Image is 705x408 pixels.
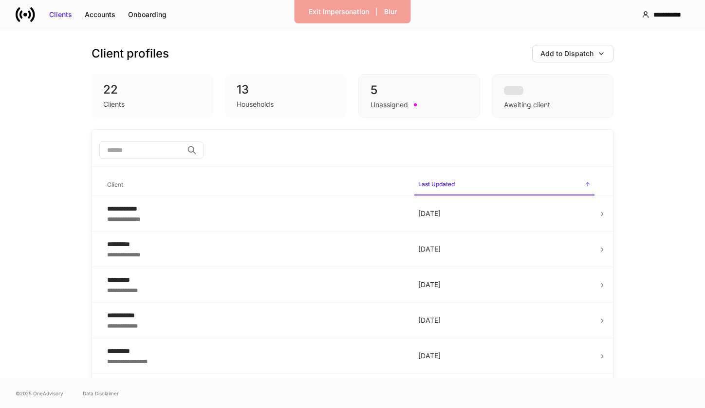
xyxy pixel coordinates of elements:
button: Blur [378,4,403,19]
span: Client [103,175,407,195]
div: Awaiting client [492,74,613,118]
div: Unassigned [371,100,408,110]
div: Blur [384,7,397,17]
div: Clients [103,99,125,109]
div: 22 [103,82,202,97]
p: [DATE] [418,315,591,325]
h6: Client [107,180,123,189]
button: Exit Impersonation [302,4,375,19]
button: Add to Dispatch [532,45,613,62]
div: Accounts [85,10,115,19]
div: Exit Impersonation [309,7,369,17]
a: Data Disclaimer [83,389,119,397]
div: Onboarding [128,10,167,19]
button: Onboarding [122,7,173,22]
button: Clients [43,7,78,22]
div: Clients [49,10,72,19]
div: Households [237,99,274,109]
span: © 2025 OneAdvisory [16,389,63,397]
div: 5Unassigned [358,74,480,118]
p: [DATE] [418,351,591,361]
div: Awaiting client [504,100,550,110]
h3: Client profiles [92,46,169,61]
span: Last Updated [414,175,594,195]
div: 5 [371,82,468,98]
p: [DATE] [418,244,591,254]
div: 13 [237,82,335,97]
p: [DATE] [418,280,591,290]
h6: Last Updated [418,179,455,189]
p: [DATE] [418,209,591,218]
button: Accounts [78,7,122,22]
div: Add to Dispatch [540,49,594,58]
